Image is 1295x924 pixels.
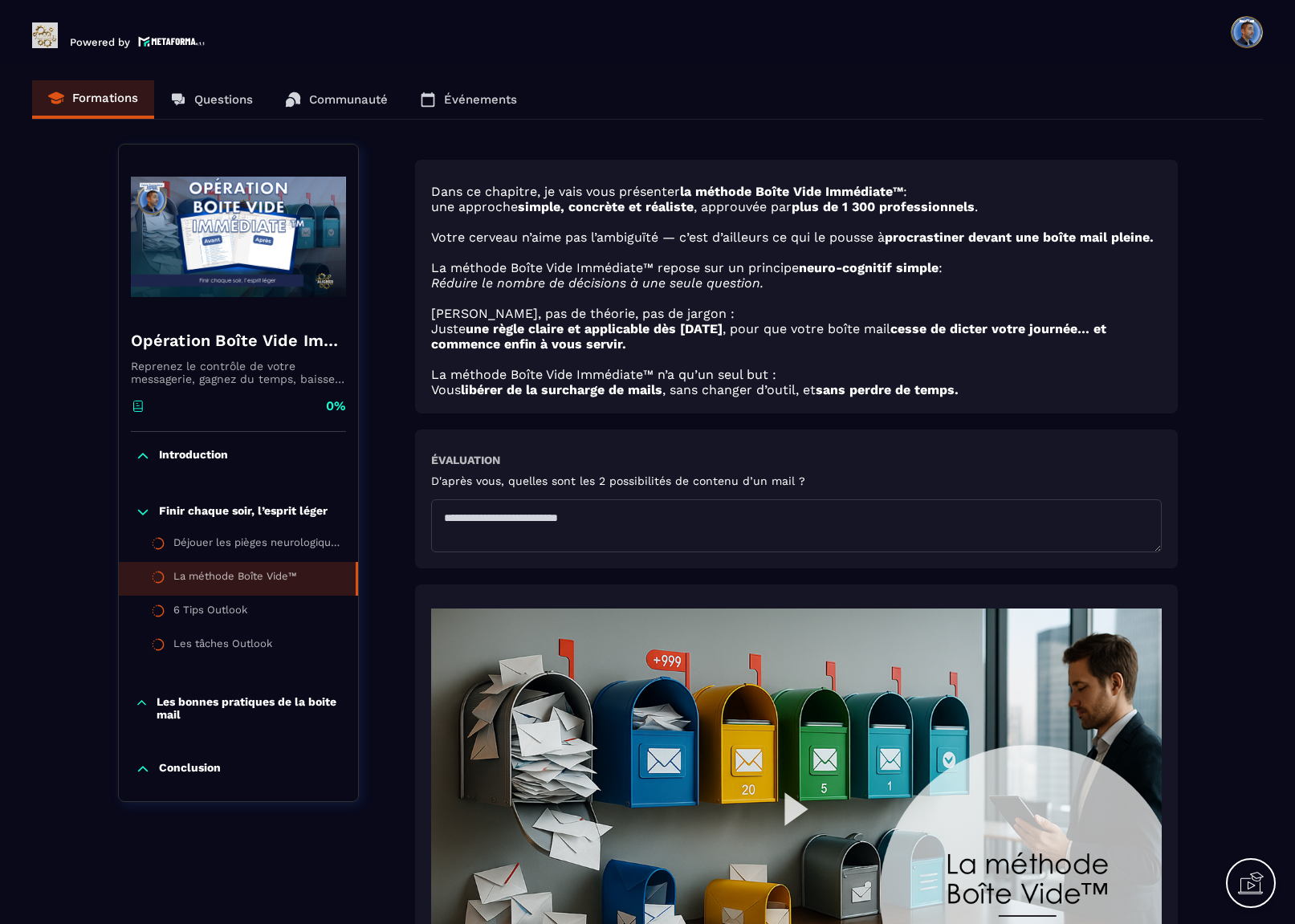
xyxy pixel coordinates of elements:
[159,504,328,520] p: Finir chaque soir, l’esprit léger
[680,184,903,199] strong: la méthode Boîte Vide Immédiate™
[173,637,272,655] div: Les tâches Outlook
[173,604,247,621] div: 6 Tips Outlook
[431,260,1162,275] p: La méthode Boîte Vide Immédiate™ repose sur un principe :
[431,454,500,466] h6: Évaluation
[518,199,694,214] strong: simple, concrète et réaliste
[816,382,959,397] strong: sans perdre de temps.
[70,36,130,48] p: Powered by
[431,230,1162,245] p: Votre cerveau n’aime pas l’ambiguïté — c’est d’ailleurs ce qui le pousse à
[799,260,939,275] strong: neuro-cognitif simple
[326,397,346,415] p: 0%
[431,306,1162,321] p: [PERSON_NAME], pas de théorie, pas de jargon :
[466,321,723,336] strong: une règle claire et applicable dès [DATE]
[138,35,206,48] img: logo
[431,382,1162,397] p: Vous , sans changer d’outil, et
[431,321,1162,352] p: Juste , pour que votre boîte mail
[131,360,346,385] p: Reprenez le contrôle de votre messagerie, gagnez du temps, baissez la charge mentale. Moins d’int...
[885,230,1154,245] strong: procrastiner devant une boîte mail pleine.
[431,199,1162,214] p: une approche , approuvée par .
[131,329,346,352] h4: Opération Boîte Vide Immédiate™ (OBI)
[792,199,975,214] strong: plus de 1 300 professionnels
[431,184,1162,199] p: Dans ce chapitre, je vais vous présenter :
[431,367,1162,382] p: La méthode Boîte Vide Immédiate™ n’a qu’un seul but :
[461,382,662,397] strong: libérer de la surcharge de mails
[157,695,341,721] p: Les bonnes pratiques de la boite mail
[173,536,342,554] div: Déjouer les pièges neurologiques des alertes
[131,157,346,317] img: banner
[431,275,764,291] em: Réduire le nombre de décisions à une seule question.
[431,474,805,487] h5: D'après vous, quelles sont les 2 possibilités de contenu d’un mail ?
[32,22,58,48] img: logo-branding
[159,761,221,777] p: Conclusion
[159,448,228,464] p: Introduction
[431,321,1106,352] strong: cesse de dicter votre journée… et commence enfin à vous servir.
[173,570,297,588] div: La méthode Boîte Vide™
